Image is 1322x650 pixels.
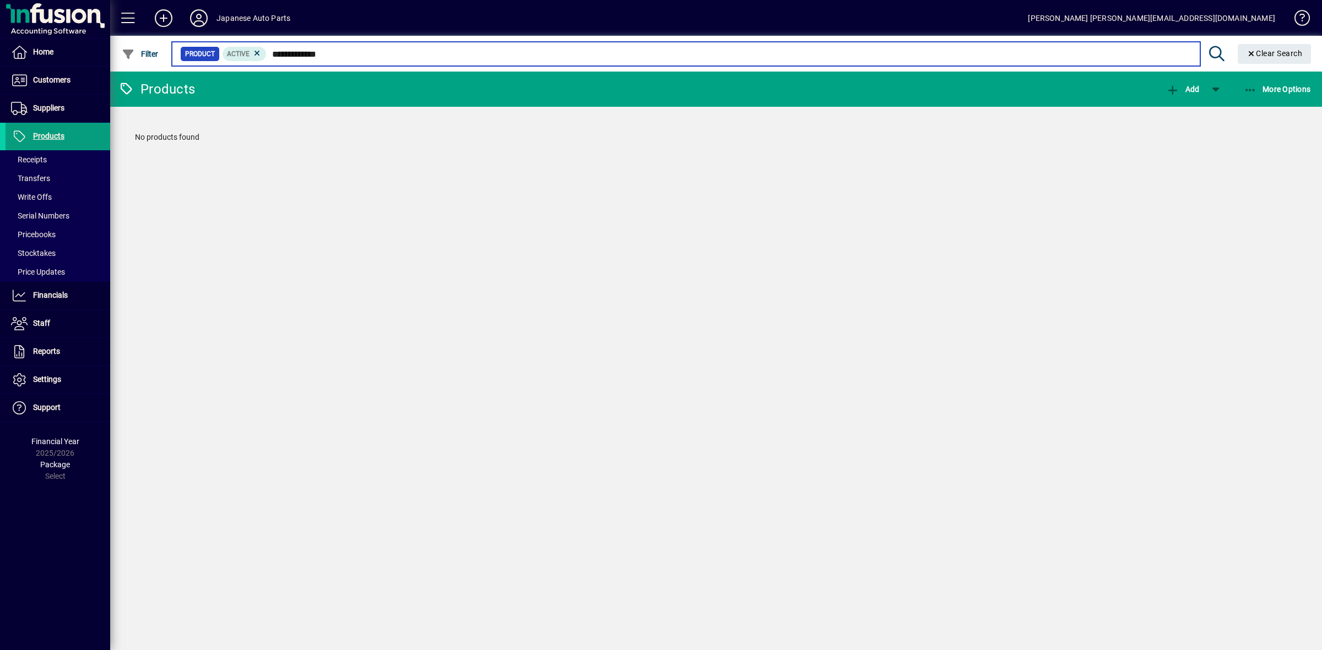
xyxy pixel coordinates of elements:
button: Add [1163,79,1202,99]
div: Products [118,80,195,98]
div: No products found [124,121,1308,154]
a: Support [6,394,110,422]
span: Financial Year [31,437,79,446]
button: Clear [1238,44,1312,64]
button: Filter [119,44,161,64]
span: Staff [33,319,50,327]
span: Transfers [11,174,50,183]
a: Suppliers [6,95,110,122]
a: Settings [6,366,110,394]
span: Product [185,48,215,59]
a: Serial Numbers [6,206,110,225]
button: More Options [1241,79,1314,99]
button: Add [146,8,181,28]
span: Clear Search [1247,49,1303,58]
span: Serial Numbers [11,211,69,220]
span: Stocktakes [11,249,56,258]
mat-chip: Activation Status: Active [223,47,267,61]
span: Support [33,403,61,412]
span: Suppliers [33,103,64,112]
div: Japanese Auto Parts [216,9,290,27]
span: Package [40,460,70,469]
div: [PERSON_NAME] [PERSON_NAME][EMAIL_ADDRESS][DOMAIN_NAME] [1028,9,1275,27]
a: Stocktakes [6,244,110,263]
span: More Options [1244,85,1311,94]
span: Filter [122,50,159,58]
span: Financials [33,291,68,299]
span: Reports [33,347,60,356]
button: Profile [181,8,216,28]
span: Products [33,132,64,140]
a: Transfers [6,169,110,188]
a: Receipts [6,150,110,169]
a: Home [6,39,110,66]
span: Receipts [11,155,47,164]
a: Pricebooks [6,225,110,244]
a: Customers [6,67,110,94]
a: Price Updates [6,263,110,281]
span: Active [227,50,250,58]
a: Reports [6,338,110,365]
a: Knowledge Base [1286,2,1308,38]
a: Financials [6,282,110,309]
span: Customers [33,75,71,84]
span: Write Offs [11,193,52,201]
span: Pricebooks [11,230,56,239]
a: Staff [6,310,110,337]
span: Home [33,47,53,56]
span: Settings [33,375,61,384]
a: Write Offs [6,188,110,206]
span: Price Updates [11,267,65,276]
span: Add [1166,85,1199,94]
